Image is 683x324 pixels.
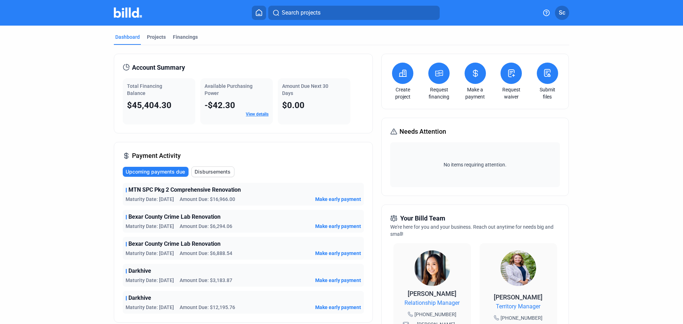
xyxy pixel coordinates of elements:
img: Territory Manager [501,250,536,286]
button: Make early payment [315,250,361,257]
div: Financings [173,33,198,41]
button: Sc [555,6,569,20]
button: Make early payment [315,304,361,311]
span: We're here for you and your business. Reach out anytime for needs big and small! [390,224,554,237]
span: Disbursements [195,168,231,175]
span: $0.00 [282,100,305,110]
span: No items requiring attention. [393,161,557,168]
span: Maturity Date: [DATE] [126,304,174,311]
span: Amount Due: $6,888.54 [180,250,232,257]
span: Amount Due: $12,195.76 [180,304,235,311]
a: Submit files [535,86,560,100]
img: Relationship Manager [414,250,450,286]
div: Projects [147,33,166,41]
span: Darkhive [128,267,151,275]
button: Make early payment [315,223,361,230]
span: Maturity Date: [DATE] [126,277,174,284]
span: Maturity Date: [DATE] [126,223,174,230]
span: Total Financing Balance [127,83,162,96]
span: Darkhive [128,294,151,302]
span: Territory Manager [496,302,540,311]
span: Needs Attention [399,127,446,137]
img: Billd Company Logo [114,7,142,18]
span: Account Summary [132,63,185,73]
button: Make early payment [315,196,361,203]
button: Disbursements [191,166,234,177]
a: Request waiver [499,86,524,100]
span: Upcoming payments due [126,168,185,175]
span: [PERSON_NAME] [408,290,456,297]
span: $45,404.30 [127,100,171,110]
span: MTN SPC Pkg 2 Comprehensive Renovation [128,186,241,194]
button: Search projects [268,6,440,20]
span: Search projects [282,9,321,17]
span: -$42.30 [205,100,235,110]
a: View details [246,112,269,117]
button: Make early payment [315,277,361,284]
span: Maturity Date: [DATE] [126,250,174,257]
span: Amount Due: $6,294.06 [180,223,232,230]
span: Available Purchasing Power [205,83,253,96]
span: Your Billd Team [400,213,445,223]
a: Request financing [427,86,451,100]
span: Payment Activity [132,151,181,161]
span: Amount Due: $16,966.00 [180,196,235,203]
span: [PERSON_NAME] [494,293,542,301]
span: Maturity Date: [DATE] [126,196,174,203]
span: Relationship Manager [404,299,460,307]
span: Bexar County Crime Lab Renovation [128,213,221,221]
span: Amount Due Next 30 Days [282,83,328,96]
span: Bexar County Crime Lab Renovation [128,240,221,248]
span: [PHONE_NUMBER] [414,311,456,318]
div: Dashboard [115,33,140,41]
a: Create project [390,86,415,100]
a: Make a payment [463,86,488,100]
span: Sc [559,9,565,17]
span: Amount Due: $3,183.87 [180,277,232,284]
span: [PHONE_NUMBER] [501,314,542,322]
button: Upcoming payments due [123,167,189,177]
